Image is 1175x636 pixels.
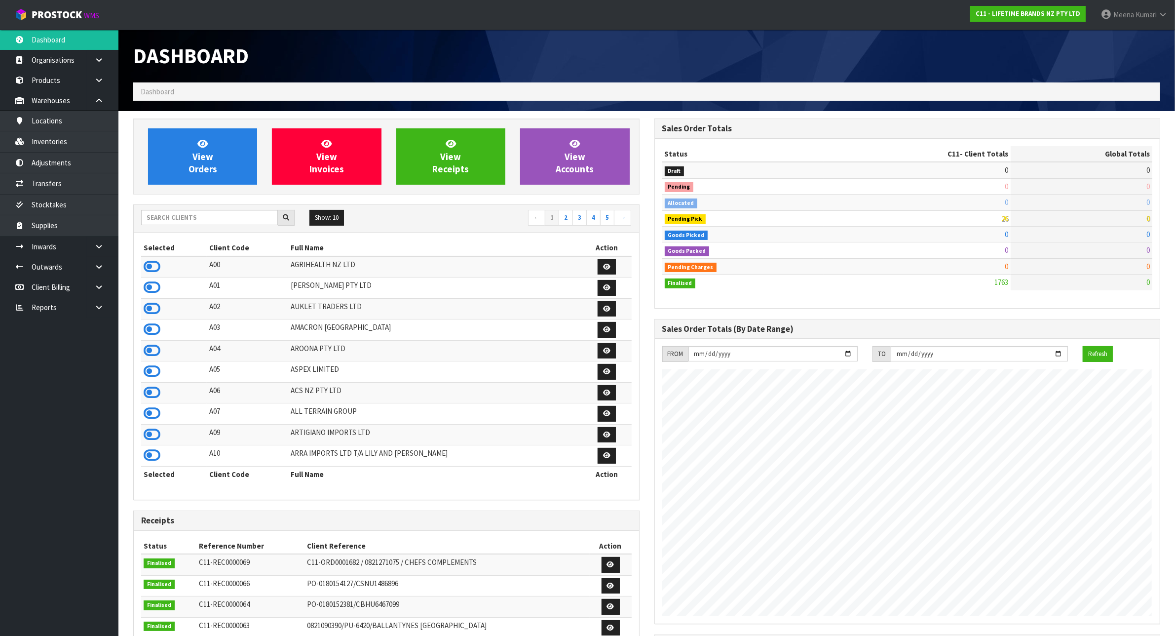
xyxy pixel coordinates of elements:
a: → [614,210,631,226]
span: Pending [665,182,694,192]
a: 5 [600,210,614,226]
th: Reference Number [196,538,304,554]
td: [PERSON_NAME] PTY LTD [288,278,582,299]
span: C11-REC0000069 [199,557,250,567]
span: ProStock [32,8,82,21]
td: AUKLET TRADERS LTD [288,298,582,319]
a: 1 [545,210,559,226]
td: A06 [207,382,288,403]
a: ViewInvoices [272,128,381,185]
span: 0 [1146,278,1150,287]
span: Goods Packed [665,246,710,256]
td: AGRIHEALTH NZ LTD [288,256,582,278]
td: ALL TERRAIN GROUP [288,403,582,425]
span: 1763 [994,278,1008,287]
span: C11-REC0000066 [199,579,250,588]
th: - Client Totals [824,146,1011,162]
span: C11-ORD0001682 / 0821271075 / CHEFS COMPLEMENTS [307,557,477,567]
span: 0 [1146,182,1150,191]
th: Client Code [207,240,288,256]
button: Show: 10 [309,210,344,226]
td: A04 [207,340,288,361]
span: 0 [1146,214,1150,223]
span: Goods Picked [665,231,708,240]
td: ACS NZ PTY LTD [288,382,582,403]
span: 0 [1005,165,1008,175]
th: Global Totals [1011,146,1152,162]
span: 0 [1146,245,1150,255]
td: A10 [207,445,288,467]
nav: Page navigation [394,210,632,227]
span: C11-REC0000063 [199,621,250,630]
a: C11 - LIFETIME BRANDS NZ PTY LTD [970,6,1086,22]
span: Dashboard [141,87,174,96]
span: View Orders [189,138,217,175]
td: A09 [207,424,288,445]
div: FROM [662,346,688,362]
th: Action [590,538,632,554]
span: 0 [1005,230,1008,239]
td: A05 [207,361,288,383]
th: Action [582,466,632,482]
span: View Receipts [432,138,469,175]
a: ViewReceipts [396,128,505,185]
span: 0 [1005,245,1008,255]
td: A07 [207,403,288,425]
button: Refresh [1083,346,1113,362]
th: Full Name [288,466,582,482]
span: C11 [948,149,960,159]
span: 0 [1146,230,1150,239]
span: View Invoices [309,138,344,175]
a: ← [528,210,545,226]
span: Finalised [144,622,175,632]
th: Selected [141,240,207,256]
th: Action [582,240,632,256]
th: Client Reference [304,538,589,554]
td: A01 [207,278,288,299]
span: Kumari [1136,10,1157,19]
span: 0 [1146,262,1150,271]
span: 0 [1005,198,1008,207]
td: ARTIGIANO IMPORTS LTD [288,424,582,445]
small: WMS [84,11,99,20]
img: cube-alt.png [15,8,27,21]
span: C11-REC0000064 [199,599,250,609]
span: Meena [1113,10,1134,19]
span: Draft [665,166,684,176]
span: Pending Charges [665,263,717,273]
input: Search clients [141,210,278,225]
span: 0 [1005,262,1008,271]
td: A02 [207,298,288,319]
span: Allocated [665,199,698,208]
td: ARRA IMPORTS LTD T/A LILY AND [PERSON_NAME] [288,445,582,467]
span: Pending Pick [665,214,706,224]
td: AMACRON [GEOGRAPHIC_DATA] [288,319,582,341]
a: 2 [559,210,573,226]
span: Dashboard [133,42,249,69]
strong: C11 - LIFETIME BRANDS NZ PTY LTD [976,9,1080,18]
a: 3 [572,210,587,226]
th: Status [662,146,824,162]
h3: Sales Order Totals (By Date Range) [662,324,1153,334]
th: Client Code [207,466,288,482]
td: ASPEX LIMITED [288,361,582,383]
span: Finalised [665,278,696,288]
a: 4 [586,210,601,226]
span: 26 [1001,214,1008,223]
h3: Receipts [141,516,632,525]
td: A03 [207,319,288,341]
th: Full Name [288,240,582,256]
span: Finalised [144,580,175,590]
span: PO-0180152381/CBHU6467099 [307,599,399,609]
span: 0 [1146,165,1150,175]
td: A00 [207,256,288,278]
span: 0821090390/PU-6420/BALLANTYNES [GEOGRAPHIC_DATA] [307,621,487,630]
span: 0 [1005,182,1008,191]
th: Selected [141,466,207,482]
a: ViewAccounts [520,128,629,185]
span: Finalised [144,600,175,610]
th: Status [141,538,196,554]
span: View Accounts [556,138,594,175]
span: Finalised [144,558,175,568]
a: ViewOrders [148,128,257,185]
